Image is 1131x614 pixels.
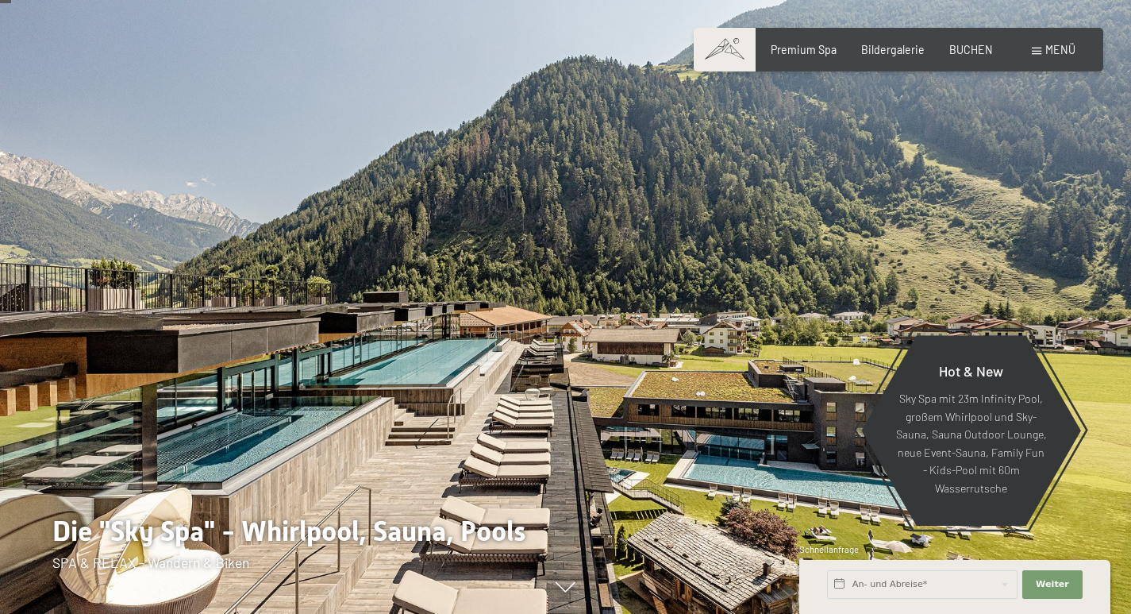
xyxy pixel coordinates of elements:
[1045,43,1075,56] span: Menü
[949,43,993,56] a: BUCHEN
[771,43,837,56] a: Premium Spa
[799,544,859,554] span: Schnellanfrage
[895,391,1047,498] p: Sky Spa mit 23m Infinity Pool, großem Whirlpool und Sky-Sauna, Sauna Outdoor Lounge, neue Event-S...
[861,43,925,56] a: Bildergalerie
[860,334,1082,527] a: Hot & New Sky Spa mit 23m Infinity Pool, großem Whirlpool und Sky-Sauna, Sauna Outdoor Lounge, ne...
[939,362,1003,380] span: Hot & New
[1022,570,1083,599] button: Weiter
[1036,578,1069,591] span: Weiter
